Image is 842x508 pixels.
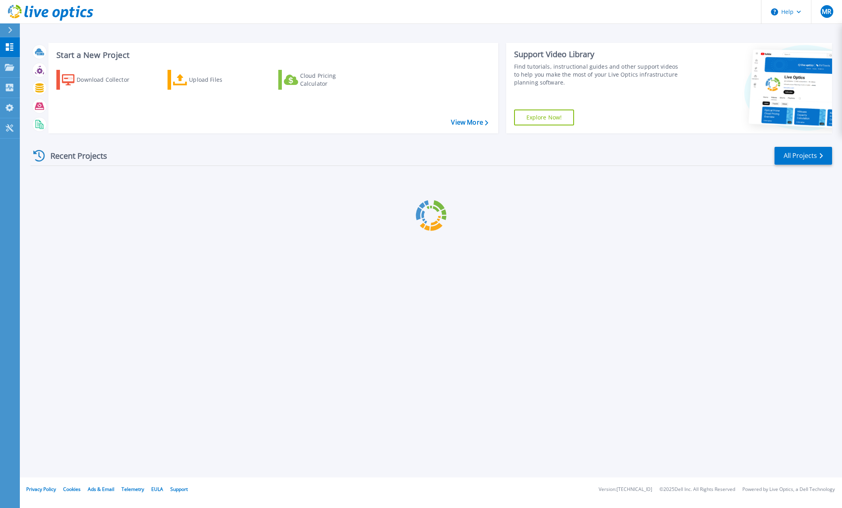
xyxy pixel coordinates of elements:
a: Privacy Policy [26,486,56,493]
div: Support Video Library [514,49,681,60]
li: Version: [TECHNICAL_ID] [599,487,652,492]
a: Explore Now! [514,110,574,125]
a: Ads & Email [88,486,114,493]
a: Upload Files [168,70,256,90]
a: Support [170,486,188,493]
div: Find tutorials, instructional guides and other support videos to help you make the most of your L... [514,63,681,87]
div: Upload Files [189,72,252,88]
a: Cookies [63,486,81,493]
a: EULA [151,486,163,493]
a: All Projects [775,147,832,165]
a: Download Collector [56,70,145,90]
h3: Start a New Project [56,51,488,60]
div: Download Collector [77,72,140,88]
a: View More [451,119,488,126]
li: © 2025 Dell Inc. All Rights Reserved [659,487,735,492]
div: Recent Projects [31,146,118,165]
span: MR [822,8,831,15]
a: Telemetry [121,486,144,493]
div: Cloud Pricing Calculator [300,72,364,88]
a: Cloud Pricing Calculator [278,70,367,90]
li: Powered by Live Optics, a Dell Technology [742,487,835,492]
